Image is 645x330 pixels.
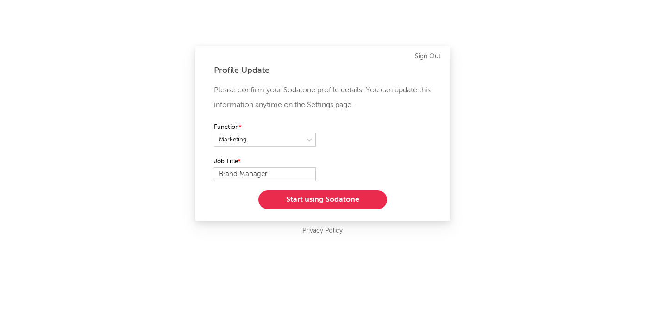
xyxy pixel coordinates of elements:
div: Profile Update [214,65,432,76]
a: Sign Out [415,51,441,62]
a: Privacy Policy [302,225,343,237]
label: Function [214,122,316,133]
button: Start using Sodatone [258,190,387,209]
label: Job Title [214,156,316,167]
p: Please confirm your Sodatone profile details. You can update this information anytime on the Sett... [214,83,432,113]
